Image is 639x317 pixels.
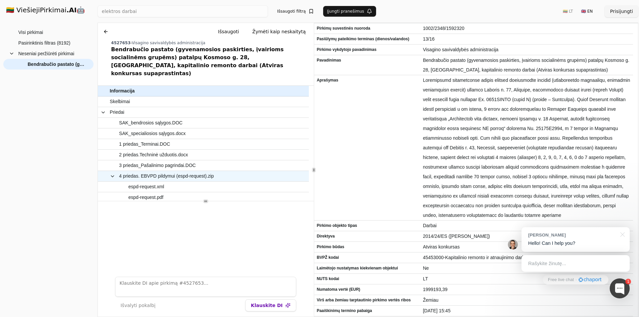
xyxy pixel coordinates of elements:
span: Laimėtojo nustatymas kiekvienam objektui [317,263,418,273]
span: 4 priedas. EBVPD pildymui (espd-request).zip [119,171,214,181]
span: Bendrabučio pastato (gyvenamosios paskirties, įvairioms socialinėms grupėms) patalpų Kosmoso g. 2... [423,56,630,75]
span: [DATE] 15:45 [423,306,630,316]
img: Jonas [508,239,518,249]
button: Įjungti pranešimus [323,6,376,17]
span: LT [423,274,630,284]
span: SAK_specialiosios sąlygos.docx [119,129,186,138]
span: Pasirinktinis filtras (8192) [18,38,70,48]
div: - [111,40,311,46]
span: Virš arba žemiau tarptautinio pirkimo vertės ribos [317,295,418,305]
span: SAK_bendrosios sąlygos.DOC [119,118,183,128]
span: Direktyva [317,232,418,241]
span: Bendrabučio pastato (gyvenamosios paskirties, įvairioms socialinėms grupėms) patalpų Kosmoso g. 2... [28,59,87,69]
span: Darbai [423,221,630,231]
span: Ne [423,263,630,273]
a: Free live chat· [543,275,608,284]
span: 1999193,39 [423,285,630,294]
span: Loremipsumd sitametconse adipis elitsed doeiusmodte incidid (utlaboreetdo magnaaliqu, enimadmin v... [423,76,630,220]
span: Skelbimai [110,97,130,106]
span: Neseniai peržiūrėti pirkimai [18,49,74,59]
span: Visi pirkimai [18,27,43,37]
span: 13/16 [423,34,630,44]
span: Pasiūlymų pateikimo terminas (dienos/valandos) [317,34,418,44]
span: Visagino savivaldybės administracija [423,45,630,55]
span: Pirkimų suvestinės nuoroda [317,24,418,33]
span: 45453000-Kapitalinio remonto ir atnaujinimo darbai [423,253,630,262]
span: Pavadinimas [317,56,418,65]
span: 2014/24/ES ([PERSON_NAME]) [423,232,630,241]
span: 1002/2348/1592320 [423,24,630,33]
span: 1 priedas_Terminai.DOC [119,139,170,149]
span: Pirkimo būdas [317,242,418,252]
button: 🇬🇧 EN [577,6,597,17]
span: Visagino savivaldybės administracija [132,41,205,45]
button: Išsaugoti [213,26,244,38]
div: 1 [625,279,631,284]
span: Žemiau [423,295,630,305]
input: Greita paieška... [98,5,268,17]
span: Free live chat [548,277,574,283]
span: Pirkimo vykdytojo pavadinimas [317,45,418,55]
span: espd-request.xml [128,182,164,192]
span: Aprašymas [317,76,418,85]
span: Numatoma vertė (EUR) [317,285,418,294]
span: 4527653 [111,41,130,45]
span: Priedai [110,107,124,117]
div: Bendrabučio pastato (gyvenamosios paskirties, įvairioms socialinėms grupėms) patalpų Kosmoso g. 2... [111,46,311,78]
span: Atviras konkursas [423,242,630,252]
span: Informacija [110,86,135,96]
span: Paaiškinimų termino pabaiga [317,306,418,316]
button: Išsaugoti filtrą [273,6,318,17]
div: [PERSON_NAME] [528,232,616,238]
button: Klauskite DI [245,299,296,311]
button: Prisijungti [605,5,638,17]
button: Žymėti kaip neskaitytą [247,26,311,38]
div: · [575,277,577,283]
p: Hello! Can I help you? [528,240,623,247]
span: BVPŽ kodai [317,253,418,262]
span: NUTS kodai [317,274,418,284]
span: espd-request.pdf [128,193,163,202]
div: Rašykite žinutę... [522,255,630,272]
span: Pirkimo objekto tipas [317,221,418,231]
span: 3 priedas_Pašalinimo pagrindai.DOC [119,161,196,170]
strong: .AI [67,6,77,14]
span: 2 priedas.Techninė užduotis.docx [119,150,188,160]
